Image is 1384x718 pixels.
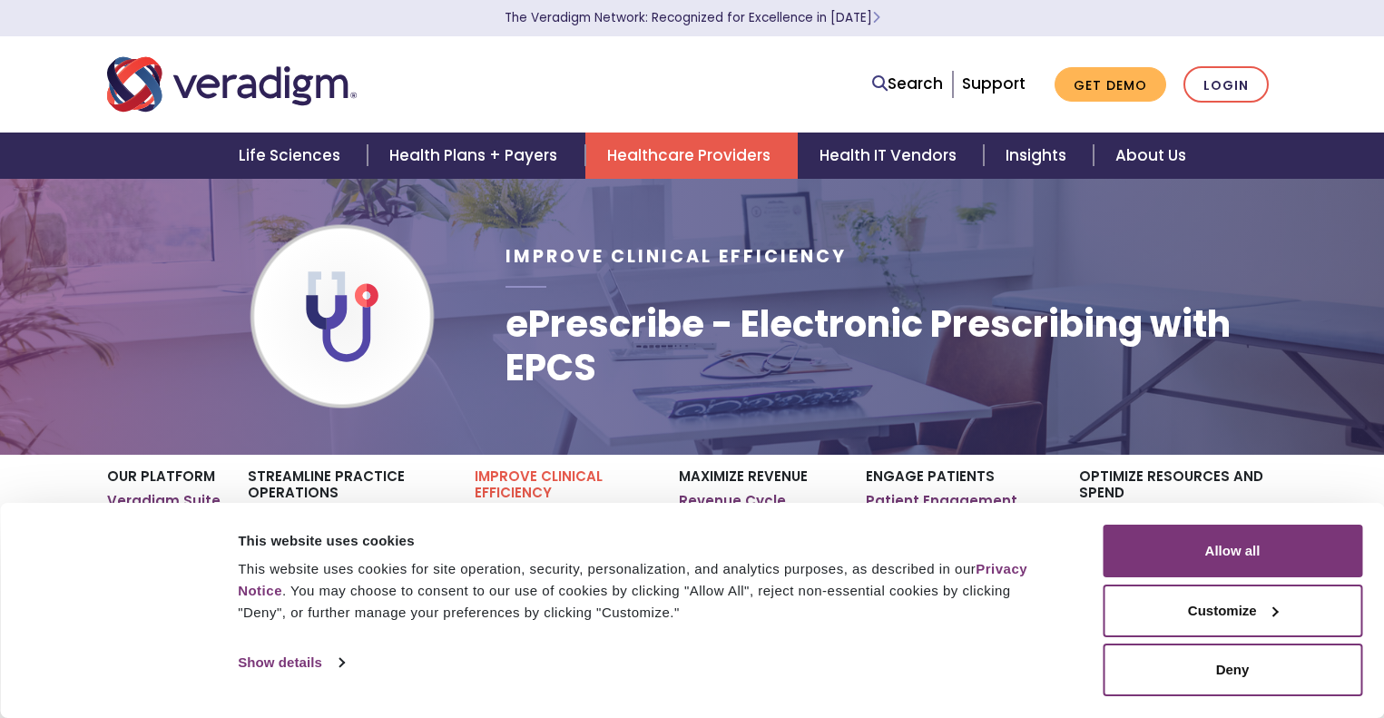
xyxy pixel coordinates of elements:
[238,558,1062,624] div: This website uses cookies for site operation, security, personalization, and analytics purposes, ...
[107,54,357,114] img: Veradigm logo
[984,133,1094,179] a: Insights
[1103,585,1362,637] button: Customize
[238,649,343,676] a: Show details
[368,133,584,179] a: Health Plans + Payers
[1103,525,1362,577] button: Allow all
[679,492,838,527] a: Revenue Cycle Services
[962,73,1026,94] a: Support
[505,9,880,26] a: The Veradigm Network: Recognized for Excellence in [DATE]Learn More
[1103,644,1362,696] button: Deny
[872,9,880,26] span: Learn More
[866,492,1052,527] a: Patient Engagement Platform
[872,72,943,96] a: Search
[1183,66,1269,103] a: Login
[506,302,1277,389] h1: ePrescribe - Electronic Prescribing with EPCS
[585,133,798,179] a: Healthcare Providers
[506,244,847,269] span: Improve Clinical Efficiency
[238,530,1062,552] div: This website uses cookies
[217,133,368,179] a: Life Sciences
[1055,67,1166,103] a: Get Demo
[798,133,984,179] a: Health IT Vendors
[1094,133,1208,179] a: About Us
[107,492,221,510] a: Veradigm Suite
